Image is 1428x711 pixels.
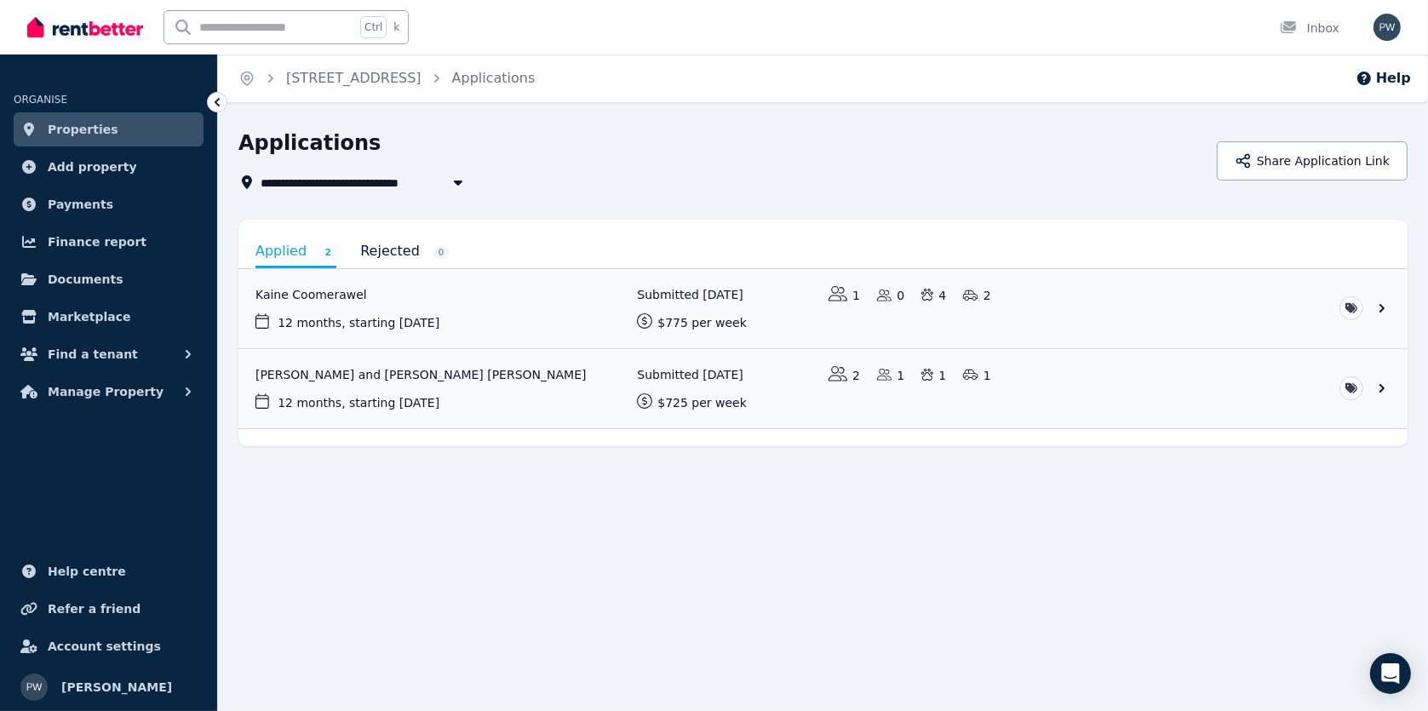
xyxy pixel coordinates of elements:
a: Refer a friend [14,592,204,626]
a: Documents [14,262,204,296]
a: Add property [14,150,204,184]
a: View application: Kaine Coomerawel [238,269,1408,348]
span: Refer a friend [48,599,141,619]
a: Applications [452,70,536,86]
span: Properties [48,119,118,140]
span: Ctrl [360,16,387,38]
span: [PERSON_NAME] [61,677,172,697]
a: Account settings [14,629,204,663]
span: Marketplace [48,307,130,327]
div: Inbox [1280,20,1339,37]
img: Paul Wigan [20,674,48,701]
a: Properties [14,112,204,146]
nav: Breadcrumb [218,54,555,102]
button: Help [1356,68,1411,89]
span: ORGANISE [14,94,67,106]
button: Manage Property [14,375,204,409]
span: Documents [48,269,123,290]
img: Paul Wigan [1374,14,1401,41]
span: 2 [319,246,336,259]
span: Find a tenant [48,344,138,364]
a: Rejected [360,237,450,266]
h1: Applications [238,129,381,157]
img: RentBetter [27,14,143,40]
span: 0 [433,246,450,259]
span: Help centre [48,561,126,582]
span: Finance report [48,232,146,252]
button: Find a tenant [14,337,204,371]
span: Add property [48,157,137,177]
button: Share Application Link [1217,141,1408,181]
a: View application: Sergey Korolev and Danielle Da conceicao cabral [238,349,1408,428]
a: [STREET_ADDRESS] [286,70,422,86]
a: Help centre [14,554,204,588]
span: Manage Property [48,381,163,402]
a: Marketplace [14,300,204,334]
a: Applied [255,237,336,268]
a: Payments [14,187,204,221]
span: k [393,20,399,34]
span: Account settings [48,636,161,657]
a: Finance report [14,225,204,259]
div: Open Intercom Messenger [1370,653,1411,694]
span: Payments [48,194,113,215]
